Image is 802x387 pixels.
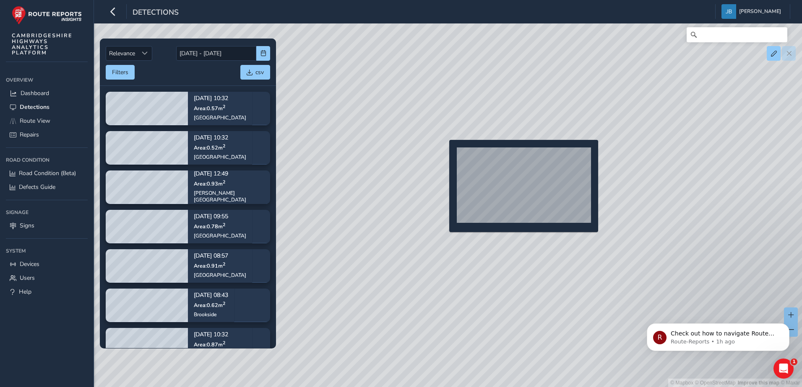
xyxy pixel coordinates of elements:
div: [GEOGRAPHIC_DATA] [194,232,246,239]
p: [DATE] 12:49 [194,171,264,177]
span: csv [255,68,264,76]
p: [DATE] 10:32 [194,332,246,338]
span: [PERSON_NAME] [739,4,781,19]
a: Detections [6,100,88,114]
a: Signs [6,219,88,232]
img: diamond-layout [721,4,736,19]
p: [DATE] 08:43 [194,293,228,299]
a: Repairs [6,128,88,142]
iframe: Intercom live chat [773,359,794,379]
span: Devices [20,260,39,268]
div: [GEOGRAPHIC_DATA] [194,114,246,121]
a: Devices [6,257,88,271]
span: Defects Guide [19,183,55,191]
a: Help [6,285,88,299]
div: Sort by Date [138,46,152,60]
span: Area: 0.78 m [194,223,225,230]
a: Defects Guide [6,180,88,194]
div: Road Condition [6,154,88,166]
span: Relevance [106,46,138,60]
div: Overview [6,74,88,86]
button: [PERSON_NAME] [721,4,784,19]
sup: 2 [223,103,225,110]
sup: 2 [223,340,225,346]
span: Area: 0.52 m [194,144,225,151]
input: Search [687,27,787,42]
span: Area: 0.62 m [194,302,225,309]
iframe: Intercom notifications message [634,306,802,364]
a: Dashboard [6,86,88,100]
div: Signage [6,206,88,219]
a: Road Condition (Beta) [6,166,88,180]
span: Dashboard [21,89,49,97]
img: rr logo [12,6,82,25]
span: Area: 0.87 m [194,341,225,348]
p: [DATE] 08:57 [194,253,246,259]
span: Area: 0.93 m [194,180,225,187]
sup: 2 [223,222,225,228]
sup: 2 [223,261,225,267]
div: System [6,245,88,257]
button: Filters [106,65,135,80]
span: Repairs [20,131,39,139]
span: Detections [133,7,179,19]
span: Area: 0.91 m [194,262,225,269]
span: Area: 0.57 m [194,105,225,112]
p: [DATE] 09:55 [194,214,246,220]
div: [GEOGRAPHIC_DATA] [194,272,246,279]
span: Road Condition (Beta) [19,169,76,177]
a: Route View [6,114,88,128]
sup: 2 [223,143,225,149]
div: Brookside [194,311,228,318]
div: [PERSON_NAME][GEOGRAPHIC_DATA] [194,190,264,203]
sup: 2 [223,300,225,307]
button: csv [240,65,270,80]
span: 1 [791,359,797,365]
span: Signs [20,222,34,230]
span: CAMBRIDGESHIRE HIGHWAYS ANALYTICS PLATFORM [12,33,73,56]
span: Help [19,288,31,296]
span: Users [20,274,35,282]
span: Detections [20,103,49,111]
a: Users [6,271,88,285]
p: [DATE] 10:32 [194,135,246,141]
sup: 2 [223,179,225,185]
span: Route View [20,117,50,125]
div: [GEOGRAPHIC_DATA] [194,154,246,160]
p: [DATE] 10:32 [194,96,246,102]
